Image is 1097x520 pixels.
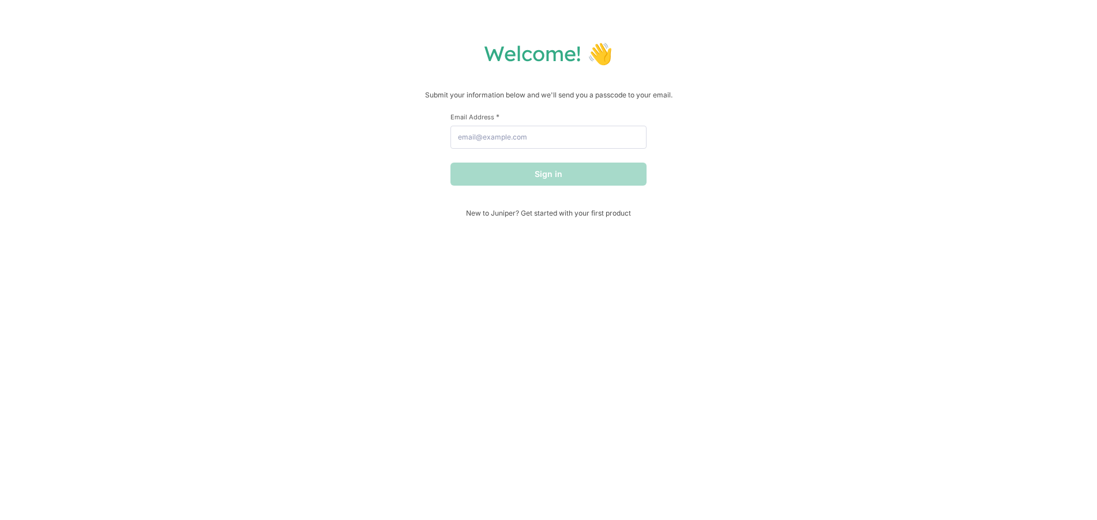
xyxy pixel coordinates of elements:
[496,112,499,121] span: This field is required.
[12,89,1085,101] p: Submit your information below and we'll send you a passcode to your email.
[12,40,1085,66] h1: Welcome! 👋
[450,209,647,217] span: New to Juniper? Get started with your first product
[450,112,647,121] label: Email Address
[450,126,647,149] input: email@example.com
